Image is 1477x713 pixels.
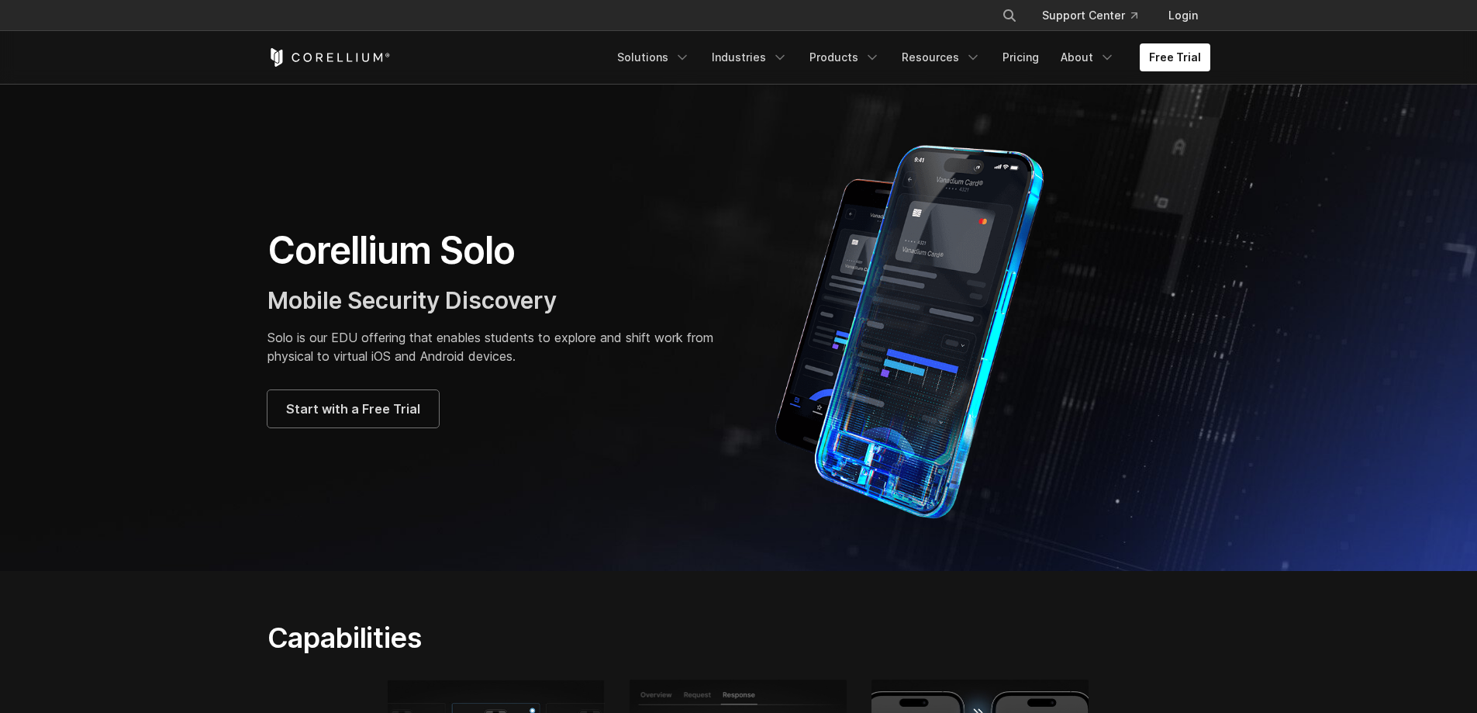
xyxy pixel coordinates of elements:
[286,400,420,418] span: Start with a Free Trial
[267,328,723,365] p: Solo is our EDU offering that enables students to explore and shift work from physical to virtual...
[1140,43,1210,71] a: Free Trial
[267,621,885,655] h2: Capabilities
[267,48,391,67] a: Corellium Home
[892,43,990,71] a: Resources
[800,43,889,71] a: Products
[267,227,723,274] h1: Corellium Solo
[993,43,1048,71] a: Pricing
[983,2,1210,29] div: Navigation Menu
[1156,2,1210,29] a: Login
[608,43,699,71] a: Solutions
[608,43,1210,71] div: Navigation Menu
[754,133,1088,521] img: Corellium Solo for mobile app security solutions
[702,43,797,71] a: Industries
[267,390,439,427] a: Start with a Free Trial
[996,2,1023,29] button: Search
[1030,2,1150,29] a: Support Center
[1051,43,1124,71] a: About
[267,286,557,314] span: Mobile Security Discovery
